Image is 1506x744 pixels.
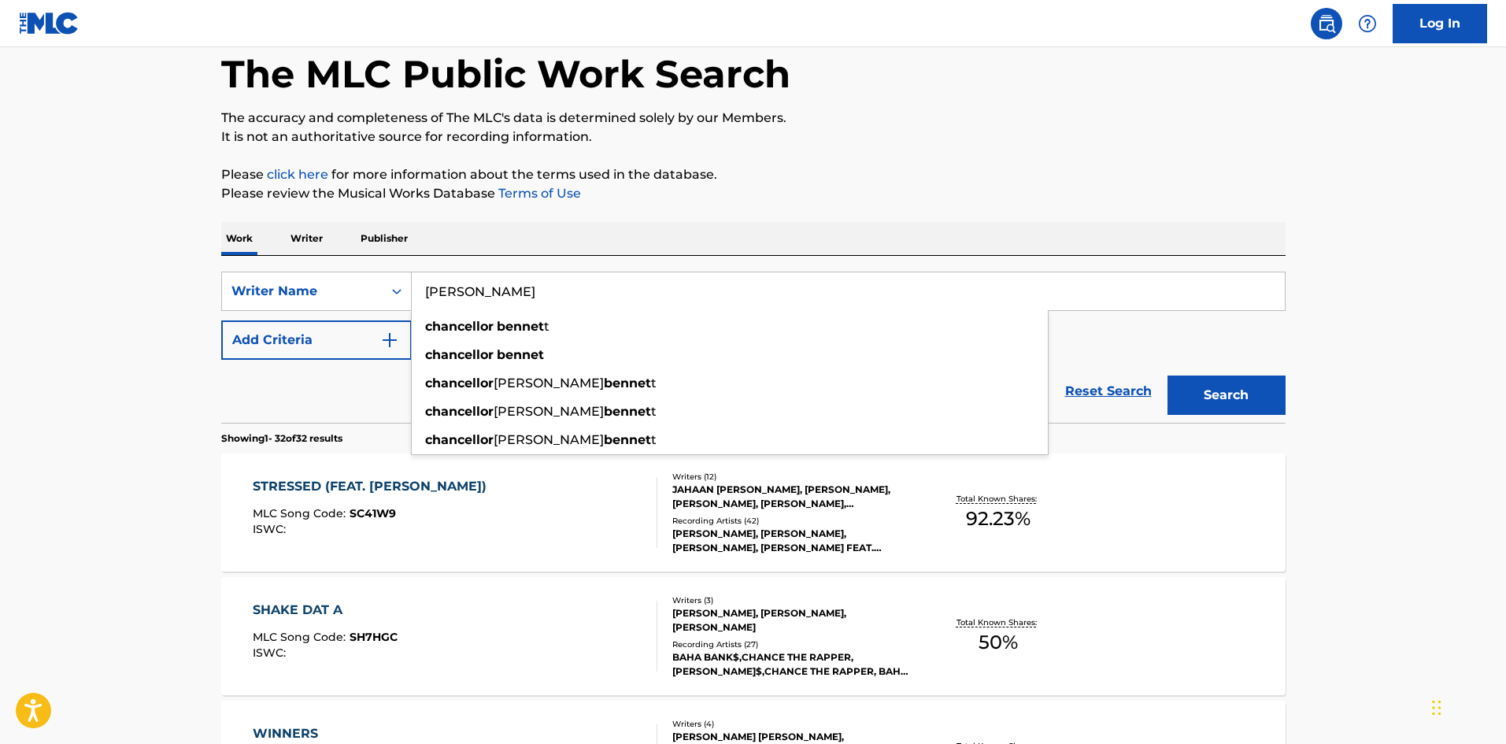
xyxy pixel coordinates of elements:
[957,493,1041,505] p: Total Known Shares:
[1432,684,1441,731] div: Drag
[672,515,910,527] div: Recording Artists ( 42 )
[672,650,910,679] div: BAHA BANK$,CHANCE THE RAPPER, [PERSON_NAME]$,CHANCE THE RAPPER, BAHA BANK$, BAHA BANK$, BAHA BANK$
[494,376,604,391] span: [PERSON_NAME]
[495,186,581,201] a: Terms of Use
[221,577,1286,695] a: SHAKE DAT AMLC Song Code:SH7HGCISWC:Writers (3)[PERSON_NAME], [PERSON_NAME], [PERSON_NAME]Recordi...
[651,432,657,447] span: t
[380,331,399,350] img: 9d2ae6d4665cec9f34b9.svg
[672,639,910,650] div: Recording Artists ( 27 )
[221,453,1286,572] a: STRESSED (FEAT. [PERSON_NAME])MLC Song Code:SC41W9ISWC:Writers (12)JAHAAN [PERSON_NAME], [PERSON_...
[425,319,494,334] strong: chancellor
[1311,8,1342,39] a: Public Search
[1167,376,1286,415] button: Search
[672,471,910,483] div: Writers ( 12 )
[651,404,657,419] span: t
[1427,668,1506,744] iframe: Chat Widget
[604,376,651,391] strong: bennet
[672,718,910,730] div: Writers ( 4 )
[221,431,342,446] p: Showing 1 - 32 of 32 results
[966,505,1031,533] span: 92.23 %
[221,109,1286,128] p: The accuracy and completeness of The MLC's data is determined solely by our Members.
[253,724,398,743] div: WINNERS
[425,432,494,447] strong: chancellor
[497,319,544,334] strong: bennet
[221,50,790,98] h1: The MLC Public Work Search
[497,347,544,362] strong: bennet
[672,483,910,511] div: JAHAAN [PERSON_NAME], [PERSON_NAME], [PERSON_NAME], [PERSON_NAME], [PERSON_NAME], [PERSON_NAME], ...
[221,222,257,255] p: Work
[253,601,398,620] div: SHAKE DAT A
[1352,8,1383,39] div: Help
[221,320,412,360] button: Add Criteria
[221,272,1286,423] form: Search Form
[221,184,1286,203] p: Please review the Musical Works Database
[672,527,910,555] div: [PERSON_NAME], [PERSON_NAME],[PERSON_NAME], [PERSON_NAME] FEAT. [PERSON_NAME], [PERSON_NAME], [PE...
[979,628,1018,657] span: 50 %
[425,404,494,419] strong: chancellor
[221,165,1286,184] p: Please for more information about the terms used in the database.
[604,432,651,447] strong: bennet
[1393,4,1487,43] a: Log In
[651,376,657,391] span: t
[267,167,328,182] a: click here
[494,404,604,419] span: [PERSON_NAME]
[253,506,350,520] span: MLC Song Code :
[253,630,350,644] span: MLC Song Code :
[957,616,1041,628] p: Total Known Shares:
[253,477,494,496] div: STRESSED (FEAT. [PERSON_NAME])
[1317,14,1336,33] img: search
[425,347,494,362] strong: chancellor
[221,128,1286,146] p: It is not an authoritative source for recording information.
[1358,14,1377,33] img: help
[544,319,549,334] span: t
[425,376,494,391] strong: chancellor
[350,630,398,644] span: SH7HGC
[494,432,604,447] span: [PERSON_NAME]
[253,522,290,536] span: ISWC :
[231,282,373,301] div: Writer Name
[1057,374,1160,409] a: Reset Search
[286,222,327,255] p: Writer
[19,12,80,35] img: MLC Logo
[604,404,651,419] strong: bennet
[350,506,396,520] span: SC41W9
[672,594,910,606] div: Writers ( 3 )
[253,646,290,660] span: ISWC :
[356,222,413,255] p: Publisher
[672,606,910,635] div: [PERSON_NAME], [PERSON_NAME], [PERSON_NAME]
